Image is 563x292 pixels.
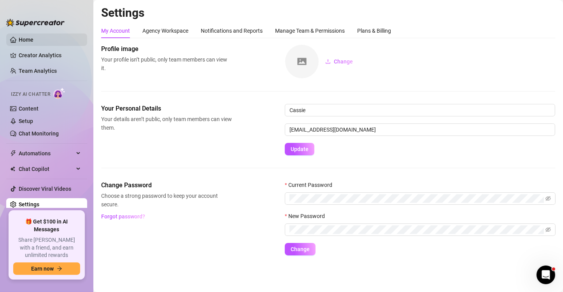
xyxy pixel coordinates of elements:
[10,166,15,172] img: Chat Copilot
[285,181,337,189] label: Current Password
[19,163,74,175] span: Chat Copilot
[11,91,50,98] span: Izzy AI Chatter
[19,49,81,62] a: Creator Analytics
[19,106,39,112] a: Content
[201,26,263,35] div: Notifications and Reports
[13,262,80,275] button: Earn nowarrow-right
[19,186,71,192] a: Discover Viral Videos
[545,196,551,201] span: eye-invisible
[285,45,319,78] img: square-placeholder.png
[325,59,331,64] span: upload
[101,44,232,54] span: Profile image
[289,225,544,234] input: New Password
[10,150,16,157] span: thunderbolt
[285,212,330,220] label: New Password
[57,266,62,271] span: arrow-right
[31,266,54,272] span: Earn now
[101,5,555,20] h2: Settings
[285,143,314,155] button: Update
[6,19,65,26] img: logo-BBDzfeDw.svg
[13,218,80,233] span: 🎁 Get $100 in AI Messages
[537,266,555,284] iframe: Intercom live chat
[101,192,232,209] span: Choose a strong password to keep your account secure.
[289,194,544,203] input: Current Password
[545,227,551,232] span: eye-invisible
[101,115,232,132] span: Your details aren’t public, only team members can view them.
[291,246,310,252] span: Change
[275,26,345,35] div: Manage Team & Permissions
[19,37,33,43] a: Home
[19,201,39,208] a: Settings
[19,68,57,74] a: Team Analytics
[19,118,33,124] a: Setup
[101,55,232,72] span: Your profile isn’t public, only team members can view it.
[19,147,74,160] span: Automations
[357,26,391,35] div: Plans & Billing
[101,181,232,190] span: Change Password
[285,104,555,116] input: Enter name
[285,243,316,255] button: Change
[101,210,146,223] button: Forgot password?
[291,146,309,152] span: Update
[334,58,353,65] span: Change
[101,104,232,113] span: Your Personal Details
[102,213,146,220] span: Forgot password?
[53,88,65,99] img: AI Chatter
[19,130,59,137] a: Chat Monitoring
[319,55,359,68] button: Change
[101,26,130,35] div: My Account
[13,236,80,259] span: Share [PERSON_NAME] with a friend, and earn unlimited rewards
[285,123,555,136] input: Enter new email
[142,26,188,35] div: Agency Workspace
